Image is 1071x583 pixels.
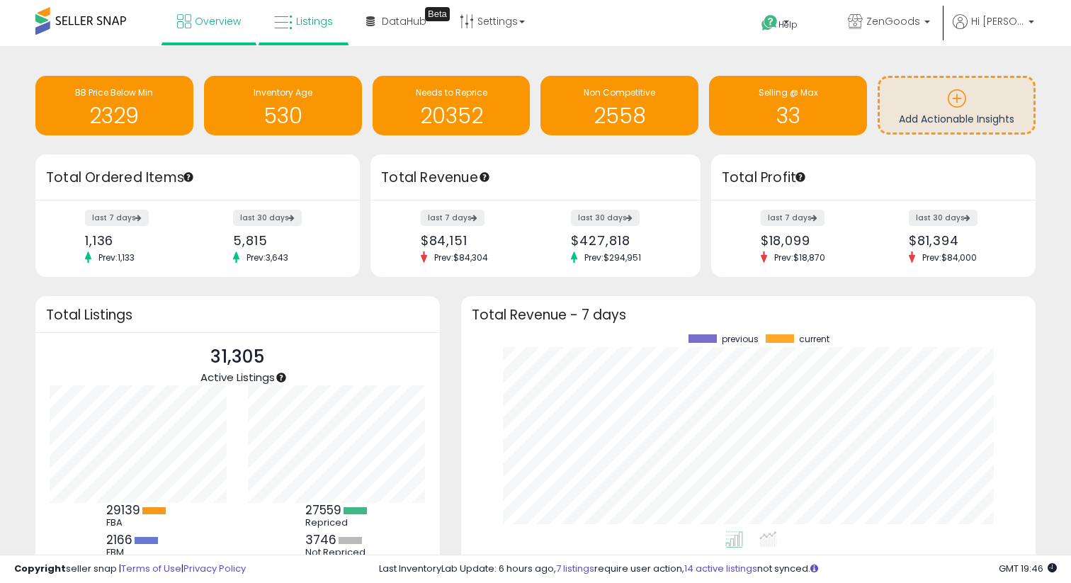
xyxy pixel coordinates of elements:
div: 5,815 [233,233,335,248]
span: Prev: $294,951 [577,251,648,264]
b: 27559 [305,502,341,519]
div: Not Repriced [305,547,369,558]
div: Tooltip anchor [794,171,807,183]
span: Prev: $84,000 [915,251,984,264]
i: Click here to read more about un-synced listings. [810,564,818,573]
h1: 33 [716,104,860,128]
span: Inventory Age [254,86,312,98]
label: last 30 days [571,210,640,226]
span: DataHub [382,14,426,28]
span: ZenGoods [866,14,920,28]
div: seller snap | | [14,562,246,576]
h1: 20352 [380,104,523,128]
a: 14 active listings [684,562,757,575]
span: Prev: $84,304 [427,251,495,264]
b: 3746 [305,531,336,548]
h3: Total Profit [722,168,1025,188]
span: Overview [195,14,241,28]
span: Selling @ Max [759,86,818,98]
a: Privacy Policy [183,562,246,575]
a: Selling @ Max 33 [709,76,867,135]
span: Prev: 1,133 [91,251,142,264]
span: BB Price Below Min [75,86,153,98]
h3: Total Revenue - 7 days [472,310,1025,320]
p: 31,305 [200,344,275,370]
a: Non Competitive 2558 [540,76,698,135]
div: Tooltip anchor [425,7,450,21]
div: FBA [106,517,170,528]
div: FBM [106,547,170,558]
a: Hi [PERSON_NAME] [953,14,1034,46]
label: last 7 days [421,210,484,226]
label: last 30 days [909,210,977,226]
h1: 2329 [42,104,186,128]
span: previous [722,334,759,344]
b: 29139 [106,502,140,519]
h1: 2558 [548,104,691,128]
span: 2025-10-14 19:46 GMT [999,562,1057,575]
i: Get Help [761,14,778,32]
span: Hi [PERSON_NAME] [971,14,1024,28]
div: Repriced [305,517,369,528]
div: $84,151 [421,233,525,248]
span: Prev: $18,870 [767,251,832,264]
label: last 7 days [85,210,149,226]
strong: Copyright [14,562,66,575]
label: last 30 days [233,210,302,226]
div: Tooltip anchor [275,371,288,384]
h3: Total Revenue [381,168,690,188]
span: Prev: 3,643 [239,251,295,264]
span: Help [778,18,798,30]
a: Terms of Use [121,562,181,575]
div: $18,099 [761,233,863,248]
a: Help [750,4,825,46]
span: Listings [296,14,333,28]
h3: Total Ordered Items [46,168,349,188]
h1: 530 [211,104,355,128]
span: Active Listings [200,370,275,385]
div: Last InventoryLab Update: 6 hours ago, require user action, not synced. [379,562,1057,576]
label: last 7 days [761,210,824,226]
div: 1,136 [85,233,187,248]
a: Needs to Reprice 20352 [373,76,531,135]
a: 7 listings [556,562,594,575]
span: Add Actionable Insights [899,112,1014,126]
span: current [799,334,829,344]
a: Inventory Age 530 [204,76,362,135]
div: $427,818 [571,233,675,248]
div: Tooltip anchor [182,171,195,183]
a: BB Price Below Min 2329 [35,76,193,135]
div: Tooltip anchor [478,171,491,183]
a: Add Actionable Insights [880,78,1033,132]
span: Needs to Reprice [416,86,487,98]
div: $81,394 [909,233,1011,248]
b: 2166 [106,531,132,548]
h3: Total Listings [46,310,429,320]
span: Non Competitive [584,86,655,98]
